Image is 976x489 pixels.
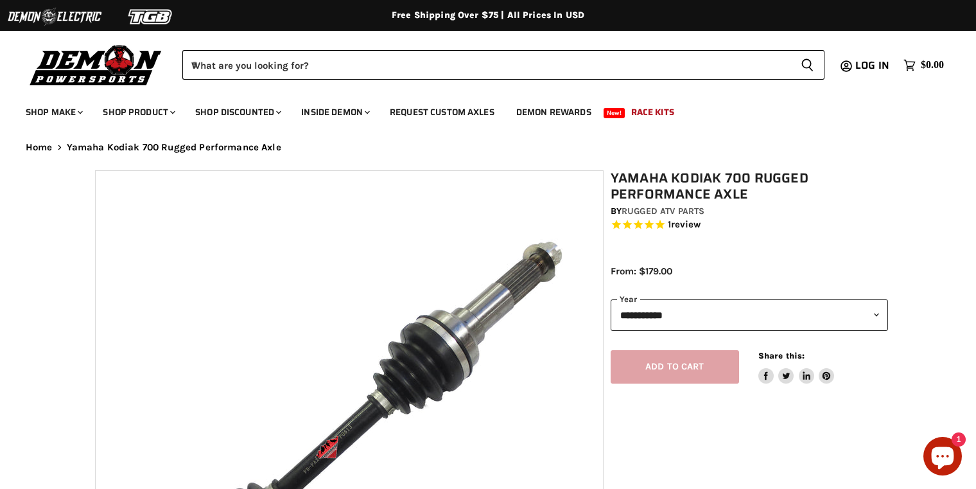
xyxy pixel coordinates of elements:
span: Rated 5.0 out of 5 stars 1 reviews [611,218,888,232]
a: Inside Demon [292,99,378,125]
h1: Yamaha Kodiak 700 Rugged Performance Axle [611,170,888,202]
a: $0.00 [897,56,950,75]
form: Product [182,50,824,80]
span: New! [604,108,625,118]
a: Home [26,142,53,153]
button: Search [790,50,824,80]
input: When autocomplete results are available use up and down arrows to review and enter to select [182,50,790,80]
ul: Main menu [16,94,941,125]
img: TGB Logo 2 [103,4,199,29]
a: Shop Product [93,99,183,125]
span: review [671,219,701,231]
img: Demon Electric Logo 2 [6,4,103,29]
a: Rugged ATV Parts [622,206,704,217]
a: Log in [850,60,897,71]
a: Race Kits [622,99,684,125]
img: Demon Powersports [26,42,166,87]
span: From: $179.00 [611,265,672,277]
span: 1 reviews [668,219,701,231]
inbox-online-store-chat: Shopify online store chat [919,437,966,479]
a: Demon Rewards [507,99,601,125]
span: Yamaha Kodiak 700 Rugged Performance Axle [67,142,281,153]
aside: Share this: [758,350,835,384]
span: Log in [855,57,889,73]
a: Shop Discounted [186,99,289,125]
span: Share this: [758,351,805,360]
div: by [611,204,888,218]
select: year [611,299,888,331]
a: Shop Make [16,99,91,125]
a: Request Custom Axles [380,99,504,125]
span: $0.00 [921,59,944,71]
